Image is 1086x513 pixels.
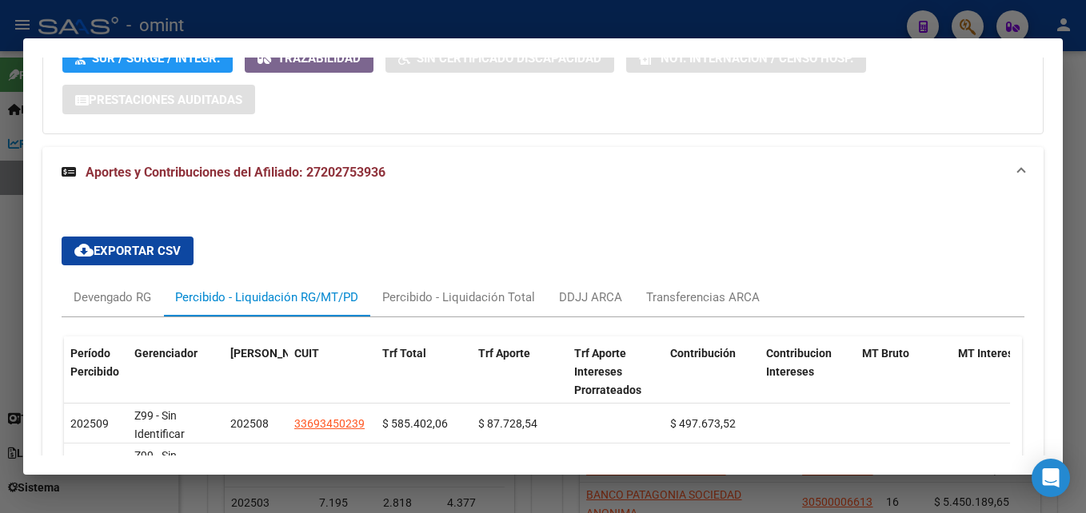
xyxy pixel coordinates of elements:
datatable-header-cell: Contribución [664,336,760,407]
span: CUIT [294,347,319,360]
span: $ 585.402,06 [382,417,448,430]
span: MT Intereses [958,347,1025,360]
div: Transferencias ARCA [646,288,760,306]
span: Trf Aporte Intereses Prorrateados [574,347,641,396]
span: 202509 [70,417,109,430]
div: DDJJ ARCA [559,288,622,306]
span: Contribución [670,347,736,360]
span: Trf Aporte [478,347,530,360]
span: Trazabilidad [277,51,361,66]
button: Trazabilidad [245,43,373,73]
span: Sin Certificado Discapacidad [417,51,601,66]
mat-expansion-panel-header: Aportes y Contribuciones del Afiliado: 27202753936 [42,147,1044,198]
span: Contribucion Intereses [766,347,832,378]
span: Prestaciones Auditadas [89,93,242,107]
datatable-header-cell: Trf Total [376,336,472,407]
span: SUR / SURGE / INTEGR. [92,51,220,66]
span: Aportes y Contribuciones del Afiliado: 27202753936 [86,165,385,180]
button: SUR / SURGE / INTEGR. [62,43,233,73]
span: 202508 [230,417,269,430]
div: Percibido - Liquidación Total [382,288,535,306]
datatable-header-cell: Contribucion Intereses [760,336,856,407]
span: Gerenciador [134,347,198,360]
datatable-header-cell: CUIT [288,336,376,407]
datatable-header-cell: Período Devengado [224,336,288,407]
button: Sin Certificado Discapacidad [385,43,614,73]
datatable-header-cell: Período Percibido [64,336,128,407]
datatable-header-cell: MT Intereses [952,336,1048,407]
span: Z99 - Sin Identificar [134,449,185,480]
button: Exportar CSV [62,237,194,265]
span: Trf Total [382,347,426,360]
div: Percibido - Liquidación RG/MT/PD [175,288,358,306]
span: MT Bruto [862,347,909,360]
span: Z99 - Sin Identificar [134,409,185,440]
div: Open Intercom Messenger [1032,459,1070,497]
button: Not. Internacion / Censo Hosp. [626,43,866,73]
span: Not. Internacion / Censo Hosp. [661,51,853,66]
span: Exportar CSV [74,244,181,258]
datatable-header-cell: Trf Aporte [472,336,568,407]
span: 33693450239 [294,417,365,430]
span: Período Percibido [70,347,119,378]
datatable-header-cell: MT Bruto [856,336,952,407]
mat-icon: cloud_download [74,241,94,260]
span: [PERSON_NAME] [230,347,317,360]
button: Prestaciones Auditadas [62,85,255,114]
datatable-header-cell: Trf Aporte Intereses Prorrateados [568,336,664,407]
div: Devengado RG [74,288,151,306]
span: $ 497.673,52 [670,417,736,430]
span: $ 87.728,54 [478,417,537,430]
datatable-header-cell: Gerenciador [128,336,224,407]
